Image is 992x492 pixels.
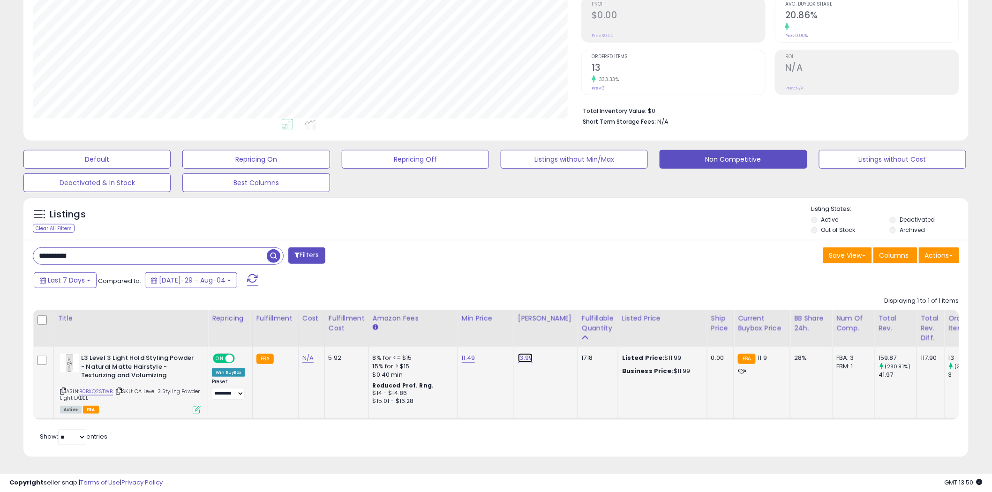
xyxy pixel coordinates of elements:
button: Filters [288,247,325,264]
img: 31V0rsRbPkL._SL40_.jpg [60,354,79,373]
a: Privacy Policy [121,478,163,487]
span: ON [214,355,225,363]
div: Win BuyBox [212,368,245,377]
span: Compared to: [98,276,141,285]
small: Prev: $0.00 [592,33,614,38]
a: B0BXQ2STWB [79,388,113,395]
button: Non Competitive [660,150,807,169]
div: Fulfillable Quantity [582,313,614,333]
div: Total Rev. [879,313,913,333]
div: FBA: 3 [836,354,867,362]
button: Listings without Cost [819,150,966,169]
a: N/A [302,353,314,363]
b: Total Inventory Value: [583,107,646,115]
span: Profit [592,2,765,7]
label: Deactivated [900,216,935,224]
small: (280.91%) [885,363,910,370]
div: Title [58,313,204,323]
label: Out of Stock [821,226,856,234]
h2: 20.86% [785,10,959,22]
div: ASIN: [60,354,201,413]
div: $11.99 [622,354,700,362]
div: Displaying 1 to 1 of 1 items [885,297,959,306]
h5: Listings [50,208,86,221]
div: [PERSON_NAME] [518,313,574,323]
button: Default [23,150,171,169]
label: Archived [900,226,925,234]
div: Num of Comp. [836,313,871,333]
div: Ship Price [711,313,730,333]
h2: $0.00 [592,10,765,22]
span: | SKU: CA Level 3 Styling Powder Light LABEL [60,388,200,402]
h2: 13 [592,62,765,75]
span: OFF [233,355,248,363]
b: L3 Level 3 Light Hold Styling Powder - Natural Matte Hairstyle - Texturizing and Volumizing [81,354,195,382]
div: 117.90 [921,354,937,362]
small: FBA [256,354,274,364]
div: 41.97 [879,371,917,379]
span: Show: entries [40,432,107,441]
div: Fulfillment [256,313,294,323]
div: seller snap | | [9,478,163,487]
div: 159.87 [879,354,917,362]
div: Cost [302,313,321,323]
button: Save View [823,247,872,263]
span: Columns [879,251,909,260]
div: Fulfillment Cost [329,313,365,333]
h2: N/A [785,62,959,75]
p: Listing States: [812,205,969,214]
div: $15.01 - $16.28 [373,397,451,405]
div: Preset: [212,379,245,400]
span: ROI [785,54,959,60]
div: Min Price [462,313,510,323]
button: Best Columns [182,173,330,192]
span: Last 7 Days [48,276,85,285]
div: Ordered Items [948,313,983,333]
small: Prev: N/A [785,85,804,91]
span: All listings currently available for purchase on Amazon [60,406,82,414]
div: 3 [948,371,986,379]
div: 8% for <= $15 [373,354,451,362]
b: Short Term Storage Fees: [583,118,656,126]
li: $0 [583,104,952,116]
div: Total Rev. Diff. [921,313,940,343]
div: Repricing [212,313,248,323]
button: Columns [873,247,917,263]
small: FBA [738,354,755,364]
span: 2025-08-12 13:50 GMT [945,478,983,487]
a: 11.49 [462,353,475,363]
button: [DATE]-29 - Aug-04 [145,272,237,288]
span: 11.9 [758,353,767,362]
div: Current Buybox Price [738,313,786,333]
button: Repricing Off [342,150,489,169]
label: Active [821,216,839,224]
div: FBM: 1 [836,362,867,371]
small: (333.33%) [954,363,981,370]
div: 1718 [582,354,611,362]
button: Listings without Min/Max [501,150,648,169]
div: 13 [948,354,986,362]
span: Ordered Items [592,54,765,60]
div: Clear All Filters [33,224,75,233]
span: FBA [83,406,99,414]
button: Deactivated & In Stock [23,173,171,192]
div: 15% for > $15 [373,362,451,371]
div: Amazon Fees [373,313,454,323]
small: Prev: 0.00% [785,33,808,38]
span: Avg. Buybox Share [785,2,959,7]
button: Repricing On [182,150,330,169]
a: 13.99 [518,353,533,363]
small: Amazon Fees. [373,323,378,332]
div: Listed Price [622,313,703,323]
div: $14 - $14.86 [373,389,451,397]
span: [DATE]-29 - Aug-04 [159,276,225,285]
div: BB Share 24h. [794,313,828,333]
a: Terms of Use [80,478,120,487]
small: 333.33% [596,76,619,83]
div: 28% [794,354,825,362]
button: Last 7 Days [34,272,97,288]
b: Listed Price: [622,353,665,362]
div: $0.40 min [373,371,451,379]
button: Actions [919,247,959,263]
b: Business Price: [622,366,674,375]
